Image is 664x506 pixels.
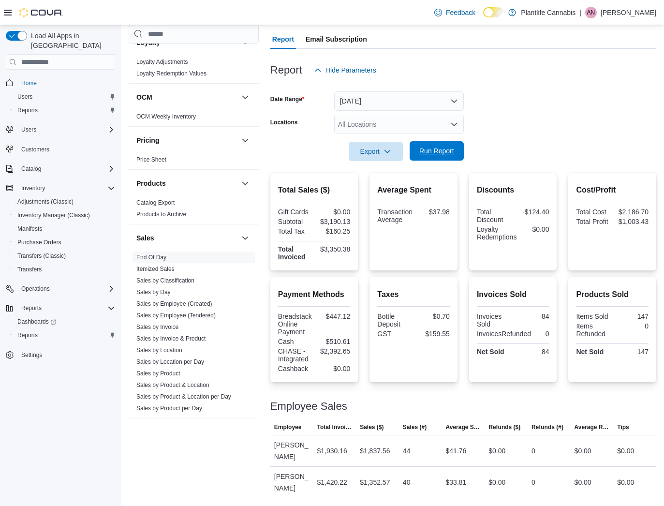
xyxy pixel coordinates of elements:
[310,60,380,80] button: Hide Parameters
[316,347,351,355] div: $2,392.65
[136,358,204,365] a: Sales by Location per Day
[136,393,231,400] a: Sales by Product & Location per Day
[579,7,581,18] p: |
[10,104,119,117] button: Reports
[239,134,251,146] button: Pricing
[317,423,352,431] span: Total Invoiced
[10,195,119,208] button: Adjustments (Classic)
[239,178,251,189] button: Products
[274,423,302,431] span: Employee
[17,211,90,219] span: Inventory Manager (Classic)
[614,208,649,216] div: $2,186.70
[136,92,152,102] h3: OCM
[14,196,77,208] a: Adjustments (Classic)
[614,313,649,320] div: 147
[450,120,458,128] button: Open list of options
[515,348,549,356] div: 84
[14,91,36,103] a: Users
[575,423,610,431] span: Average Refund
[14,223,46,235] a: Manifests
[419,146,454,156] span: Run Report
[377,208,413,223] div: Transaction Average
[136,135,237,145] button: Pricing
[278,227,312,235] div: Total Tax
[349,142,403,161] button: Export
[316,338,351,345] div: $510.61
[354,142,397,161] span: Export
[515,208,549,216] div: -$124.40
[14,329,42,341] a: Reports
[136,233,154,243] h3: Sales
[270,467,313,498] div: [PERSON_NAME]
[316,365,351,372] div: $0.00
[136,253,166,261] span: End Of Day
[21,126,36,134] span: Users
[477,289,549,300] h2: Invoices Sold
[136,199,175,207] span: Catalog Export
[576,218,610,225] div: Total Profit
[17,143,115,155] span: Customers
[360,476,390,488] div: $1,352.57
[21,146,49,153] span: Customers
[10,328,119,342] button: Reports
[306,30,367,49] span: Email Subscription
[17,182,115,194] span: Inventory
[531,476,535,488] div: 0
[17,252,66,260] span: Transfers (Classic)
[14,316,115,327] span: Dashboards
[446,8,475,17] span: Feedback
[360,423,384,431] span: Sales ($)
[136,335,206,342] span: Sales by Invoice & Product
[360,445,390,457] div: $1,837.56
[21,285,50,293] span: Operations
[136,156,166,164] span: Price Sheet
[477,313,511,328] div: Invoices Sold
[136,70,207,77] span: Loyalty Redemption Values
[17,331,38,339] span: Reports
[2,282,119,296] button: Operations
[136,59,188,65] a: Loyalty Adjustments
[614,218,649,225] div: $1,003.43
[477,225,517,241] div: Loyalty Redemptions
[6,72,115,387] nav: Complex example
[136,135,159,145] h3: Pricing
[136,300,212,307] a: Sales by Employee (Created)
[19,8,63,17] img: Cova
[270,95,305,103] label: Date Range
[317,476,347,488] div: $1,420.22
[575,445,591,457] div: $0.00
[477,184,549,196] h2: Discounts
[136,233,237,243] button: Sales
[17,124,40,135] button: Users
[17,283,54,295] button: Operations
[488,476,505,488] div: $0.00
[136,277,194,284] a: Sales by Classification
[576,289,649,300] h2: Products Sold
[278,208,312,216] div: Gift Cards
[446,476,467,488] div: $33.81
[521,7,575,18] p: Plantlife Cannabis
[576,184,649,196] h2: Cost/Profit
[10,315,119,328] a: Dashboards
[17,349,115,361] span: Settings
[278,245,306,261] strong: Total Invoiced
[10,236,119,249] button: Purchase Orders
[136,370,180,377] span: Sales by Product
[2,348,119,362] button: Settings
[14,316,60,327] a: Dashboards
[136,300,212,308] span: Sales by Employee (Created)
[136,210,186,218] span: Products to Archive
[270,64,302,76] h3: Report
[129,252,259,418] div: Sales
[316,313,351,320] div: $447.12
[239,91,251,103] button: OCM
[377,289,450,300] h2: Taxes
[136,58,188,66] span: Loyalty Adjustments
[614,348,649,356] div: 147
[278,338,312,345] div: Cash
[136,404,202,412] span: Sales by Product per Day
[17,318,56,326] span: Dashboards
[10,263,119,276] button: Transfers
[415,313,450,320] div: $0.70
